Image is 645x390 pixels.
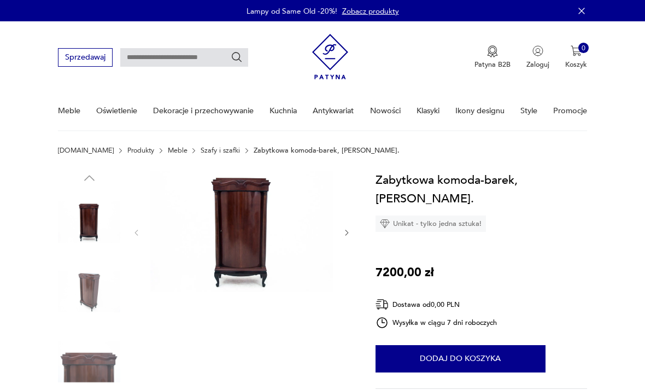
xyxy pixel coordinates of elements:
a: Ikony designu [455,92,505,130]
p: Patyna B2B [474,60,511,69]
img: Ikonka użytkownika [532,45,543,56]
a: Meble [58,92,80,130]
a: Promocje [553,92,587,130]
a: Oświetlenie [96,92,137,130]
a: Dekoracje i przechowywanie [153,92,254,130]
img: Ikona koszyka [571,45,582,56]
img: Zdjęcie produktu Zabytkowa komoda-barek, Biedermeier. [150,171,333,293]
button: Szukaj [231,51,243,63]
a: Nowości [370,92,401,130]
a: Zobacz produkty [342,6,399,16]
img: Patyna - sklep z meblami i dekoracjami vintage [312,30,349,83]
h1: Zabytkowa komoda-barek, [PERSON_NAME]. [376,171,587,208]
p: Zaloguj [526,60,549,69]
a: Klasyki [417,92,439,130]
button: 0Koszyk [565,45,587,69]
img: Ikona diamentu [380,219,390,229]
a: Ikona medaluPatyna B2B [474,45,511,69]
a: Meble [168,147,187,154]
img: Zdjęcie produktu Zabytkowa komoda-barek, Biedermeier. [58,191,120,253]
div: Dostawa od 0,00 PLN [376,298,497,311]
a: Style [520,92,537,130]
p: Zabytkowa komoda-barek, [PERSON_NAME]. [254,147,400,154]
a: Produkty [127,147,154,154]
div: 0 [578,43,589,54]
div: Unikat - tylko jedna sztuka! [376,216,486,232]
div: Wysyłka w ciągu 7 dni roboczych [376,316,497,329]
p: 7200,00 zł [376,263,434,282]
a: Sprzedawaj [58,55,112,61]
img: Ikona dostawy [376,298,389,311]
a: [DOMAIN_NAME] [58,147,114,154]
p: Lampy od Same Old -20%! [247,6,337,16]
img: Ikona medalu [487,45,498,57]
button: Dodaj do koszyka [376,345,546,372]
button: Patyna B2B [474,45,511,69]
button: Sprzedawaj [58,48,112,66]
button: Zaloguj [526,45,549,69]
a: Antykwariat [313,92,354,130]
img: Zdjęcie produktu Zabytkowa komoda-barek, Biedermeier. [58,260,120,323]
p: Koszyk [565,60,587,69]
a: Kuchnia [269,92,297,130]
a: Szafy i szafki [201,147,240,154]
